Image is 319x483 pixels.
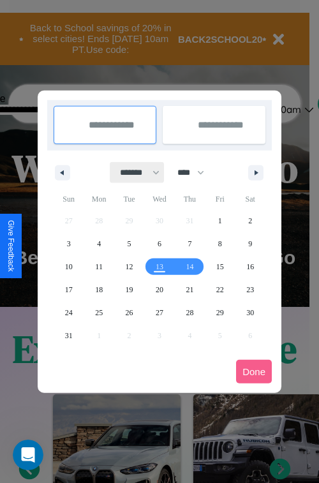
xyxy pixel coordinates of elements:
[218,232,222,255] span: 8
[54,232,84,255] button: 3
[186,255,193,278] span: 14
[144,255,174,278] button: 13
[235,232,265,255] button: 9
[54,324,84,347] button: 31
[84,301,114,324] button: 25
[156,255,163,278] span: 13
[175,189,205,209] span: Thu
[144,278,174,301] button: 20
[144,189,174,209] span: Wed
[235,189,265,209] span: Sat
[186,278,193,301] span: 21
[126,301,133,324] span: 26
[156,278,163,301] span: 20
[246,301,254,324] span: 30
[84,189,114,209] span: Mon
[65,255,73,278] span: 10
[175,278,205,301] button: 21
[65,278,73,301] span: 17
[156,301,163,324] span: 27
[144,232,174,255] button: 6
[205,255,235,278] button: 15
[95,255,103,278] span: 11
[126,255,133,278] span: 12
[84,278,114,301] button: 18
[246,255,254,278] span: 16
[248,209,252,232] span: 2
[218,209,222,232] span: 1
[216,255,224,278] span: 15
[54,301,84,324] button: 24
[114,232,144,255] button: 5
[6,220,15,272] div: Give Feedback
[248,232,252,255] span: 9
[235,301,265,324] button: 30
[128,232,131,255] span: 5
[144,301,174,324] button: 27
[205,189,235,209] span: Fri
[54,189,84,209] span: Sun
[216,278,224,301] span: 22
[67,232,71,255] span: 3
[65,301,73,324] span: 24
[216,301,224,324] span: 29
[236,360,272,383] button: Done
[126,278,133,301] span: 19
[54,255,84,278] button: 10
[235,255,265,278] button: 16
[13,440,43,470] iframe: Intercom live chat
[175,301,205,324] button: 28
[114,255,144,278] button: 12
[175,255,205,278] button: 14
[158,232,161,255] span: 6
[205,301,235,324] button: 29
[65,324,73,347] span: 31
[235,209,265,232] button: 2
[205,209,235,232] button: 1
[205,278,235,301] button: 22
[84,232,114,255] button: 4
[175,232,205,255] button: 7
[54,278,84,301] button: 17
[114,301,144,324] button: 26
[205,232,235,255] button: 8
[97,232,101,255] span: 4
[246,278,254,301] span: 23
[188,232,191,255] span: 7
[95,301,103,324] span: 25
[114,189,144,209] span: Tue
[84,255,114,278] button: 11
[95,278,103,301] span: 18
[114,278,144,301] button: 19
[186,301,193,324] span: 28
[235,278,265,301] button: 23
